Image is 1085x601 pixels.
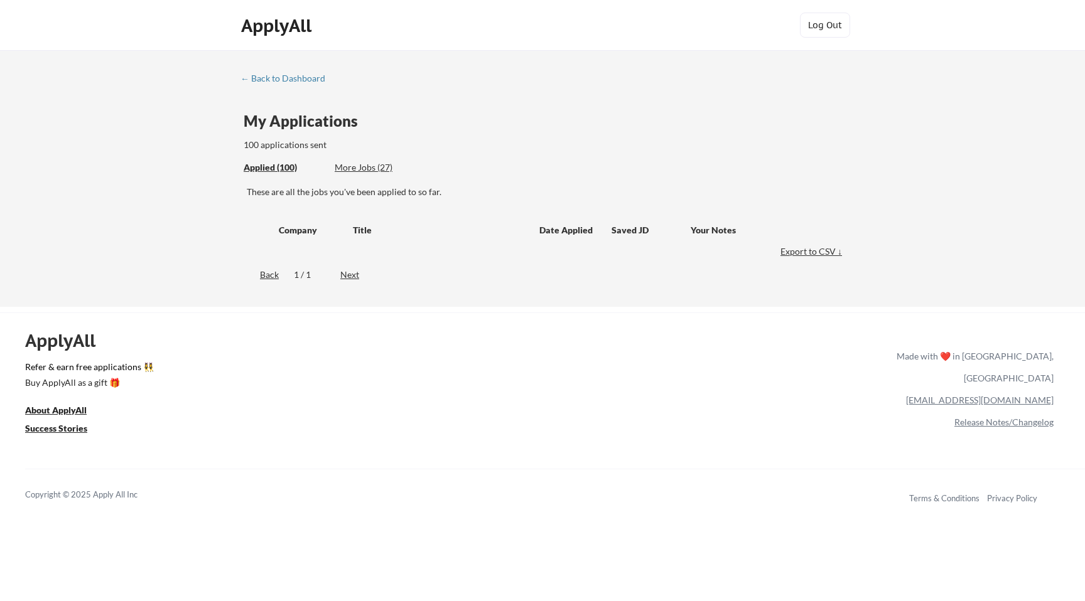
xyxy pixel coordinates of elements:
u: Success Stories [25,423,87,433]
a: [EMAIL_ADDRESS][DOMAIN_NAME] [906,395,1054,405]
div: ApplyAll [25,330,110,351]
div: These are all the jobs you've been applied to so far. [244,161,325,174]
a: About ApplyAll [25,403,104,419]
div: Made with ❤️ in [GEOGRAPHIC_DATA], [GEOGRAPHIC_DATA] [892,345,1054,389]
div: Saved JD [612,218,691,241]
div: My Applications [244,114,368,129]
div: Back [240,269,279,281]
div: These are all the jobs you've been applied to so far. [247,186,845,198]
div: ← Back to Dashboard [240,74,335,83]
div: ApplyAll [241,15,315,36]
div: Company [279,224,342,237]
a: Privacy Policy [987,493,1037,503]
u: About ApplyAll [25,405,87,415]
a: Buy ApplyAll as a gift 🎁 [25,376,151,391]
div: These are job applications we think you'd be a good fit for, but couldn't apply you to automatica... [335,161,427,174]
div: Copyright © 2025 Apply All Inc [25,489,170,501]
div: Your Notes [691,224,834,237]
div: 1 / 1 [294,269,325,281]
a: ← Back to Dashboard [240,73,335,86]
a: Success Stories [25,422,104,437]
div: Date Applied [539,224,595,237]
div: Buy ApplyAll as a gift 🎁 [25,378,151,387]
div: 100 applications sent [244,139,487,151]
div: Applied (100) [244,161,325,174]
button: Log Out [800,13,850,38]
div: Export to CSV ↓ [780,245,845,258]
div: Title [353,224,527,237]
div: More Jobs (27) [335,161,427,174]
a: Terms & Conditions [909,493,980,503]
div: Next [340,269,374,281]
a: Release Notes/Changelog [954,417,1054,427]
a: Refer & earn free applications 👯‍♀️ [25,363,634,376]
